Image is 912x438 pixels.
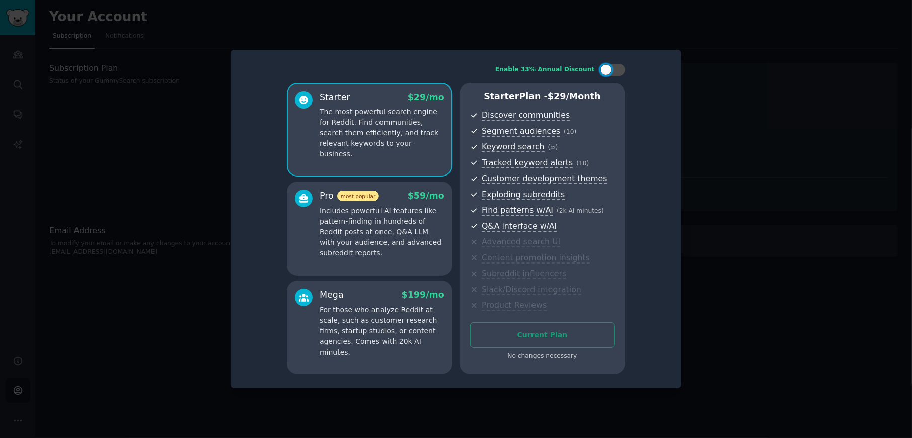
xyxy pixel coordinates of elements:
span: $ 29 /month [548,91,601,101]
p: For those who analyze Reddit at scale, such as customer research firms, startup studios, or conte... [320,305,444,358]
span: $ 29 /mo [408,92,444,102]
span: Advanced search UI [482,237,560,247]
p: The most powerful search engine for Reddit. Find communities, search them efficiently, and track ... [320,107,444,159]
span: Tracked keyword alerts [482,158,573,168]
div: Mega [320,289,344,301]
span: ( 10 ) [564,128,576,135]
span: ( 10 ) [576,160,589,167]
div: No changes necessary [470,352,615,361]
span: Customer development themes [482,173,607,184]
span: Content promotion insights [482,253,590,264]
span: Subreddit influencers [482,269,566,279]
span: $ 199 /mo [402,290,444,300]
span: Keyword search [482,142,545,152]
span: Product Reviews [482,300,547,311]
span: Segment audiences [482,126,560,137]
div: Starter [320,91,350,104]
span: ( 2k AI minutes ) [557,207,604,214]
span: Exploding subreddits [482,190,565,200]
div: Enable 33% Annual Discount [495,65,595,74]
span: most popular [337,191,379,201]
p: Includes powerful AI features like pattern-finding in hundreds of Reddit posts at once, Q&A LLM w... [320,206,444,258]
p: Starter Plan - [470,90,615,103]
div: Pro [320,190,379,202]
span: Find patterns w/AI [482,205,553,216]
span: Slack/Discord integration [482,285,581,295]
span: Q&A interface w/AI [482,221,557,232]
span: $ 59 /mo [408,191,444,201]
span: Discover communities [482,110,570,121]
span: ( ∞ ) [548,144,558,151]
